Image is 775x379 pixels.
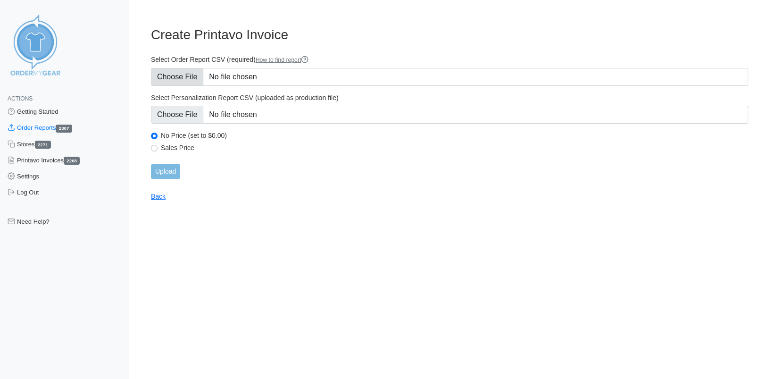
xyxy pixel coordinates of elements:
label: Select Order Report CSV (required) [151,55,748,64]
input: Upload [151,164,180,179]
label: No Price (set to $0.00) [161,131,748,140]
label: Select Personalization Report CSV (uploaded as production file) [151,93,748,102]
a: Back [151,193,166,200]
span: 2271 [35,141,51,149]
span: Actions [8,95,33,102]
label: Sales Price [161,143,748,152]
span: 2268 [64,157,80,165]
a: How to find report [256,57,309,63]
span: 2307 [56,125,72,133]
h3: Create Printavo Invoice [151,27,748,43]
